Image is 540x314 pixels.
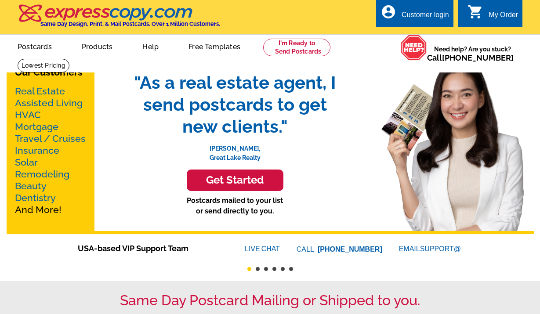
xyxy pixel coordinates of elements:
p: And More! [15,85,86,216]
div: My Order [489,11,518,23]
a: EMAILSUPPORT@ [399,245,462,253]
span: Need help? Are you stuck? [427,45,518,62]
p: [PERSON_NAME], Great Lake Realty [125,137,345,162]
a: Mortgage [15,121,58,132]
button: 6 of 6 [289,267,293,271]
a: Help [128,36,173,56]
button: 5 of 6 [281,267,285,271]
button: 3 of 6 [264,267,268,271]
button: 1 of 6 [247,267,251,271]
div: Customer login [402,11,449,23]
h1: Same Day Postcard Mailing or Shipped to you. [18,292,522,309]
span: USA-based VIP Support Team [78,242,218,254]
i: account_circle [381,4,396,20]
h4: Same Day Design, Print, & Mail Postcards. Over 1 Million Customers. [40,21,220,27]
h3: Get Started [198,174,272,187]
a: Travel / Cruises [15,133,86,144]
p: Postcards mailed to your list or send directly to you. [125,195,345,217]
a: Remodeling [15,169,69,180]
a: Beauty [15,180,47,191]
a: HVAC [15,109,41,120]
a: account_circle Customer login [381,10,449,21]
i: shopping_cart [468,4,483,20]
a: Dentistry [15,192,56,203]
img: help [401,35,427,61]
a: shopping_cart My Order [468,10,518,21]
font: CALL [297,244,315,255]
a: Get Started [125,170,345,191]
a: Insurance [15,145,59,156]
a: Solar [15,157,38,168]
a: Real Estate [15,86,65,97]
a: Products [68,36,127,56]
font: LIVE [245,244,261,254]
a: LIVECHAT [245,245,280,253]
a: [PHONE_NUMBER] [318,245,382,253]
font: SUPPORT@ [420,244,462,254]
button: 4 of 6 [272,267,276,271]
a: Same Day Design, Print, & Mail Postcards. Over 1 Million Customers. [18,11,220,27]
button: 2 of 6 [256,267,260,271]
span: "As a real estate agent, I send postcards to get new clients." [125,72,345,137]
a: Assisted Living [15,97,83,108]
a: Postcards [4,36,66,56]
a: [PHONE_NUMBER] [442,53,514,62]
span: Call [427,53,514,62]
a: Free Templates [174,36,254,56]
